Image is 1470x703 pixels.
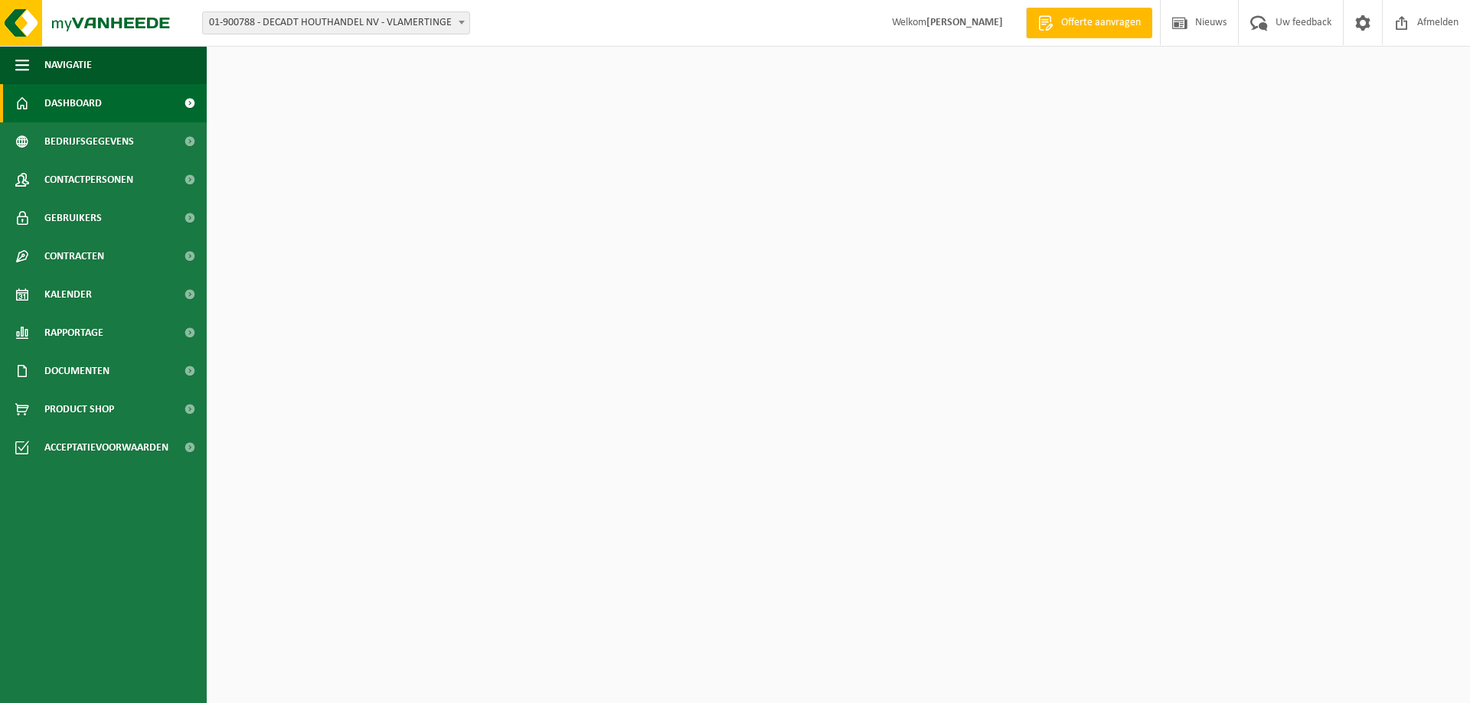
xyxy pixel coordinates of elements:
span: 01-900788 - DECADT HOUTHANDEL NV - VLAMERTINGE [202,11,470,34]
span: Gebruikers [44,199,102,237]
span: Documenten [44,352,109,390]
strong: [PERSON_NAME] [926,17,1003,28]
span: Acceptatievoorwaarden [44,428,168,467]
span: Offerte aanvragen [1057,15,1145,31]
span: Navigatie [44,46,92,84]
span: Bedrijfsgegevens [44,122,134,161]
span: Contracten [44,237,104,275]
span: Contactpersonen [44,161,133,199]
a: Offerte aanvragen [1026,8,1152,38]
span: Rapportage [44,314,103,352]
span: Kalender [44,275,92,314]
span: 01-900788 - DECADT HOUTHANDEL NV - VLAMERTINGE [203,12,469,34]
span: Dashboard [44,84,102,122]
span: Product Shop [44,390,114,428]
